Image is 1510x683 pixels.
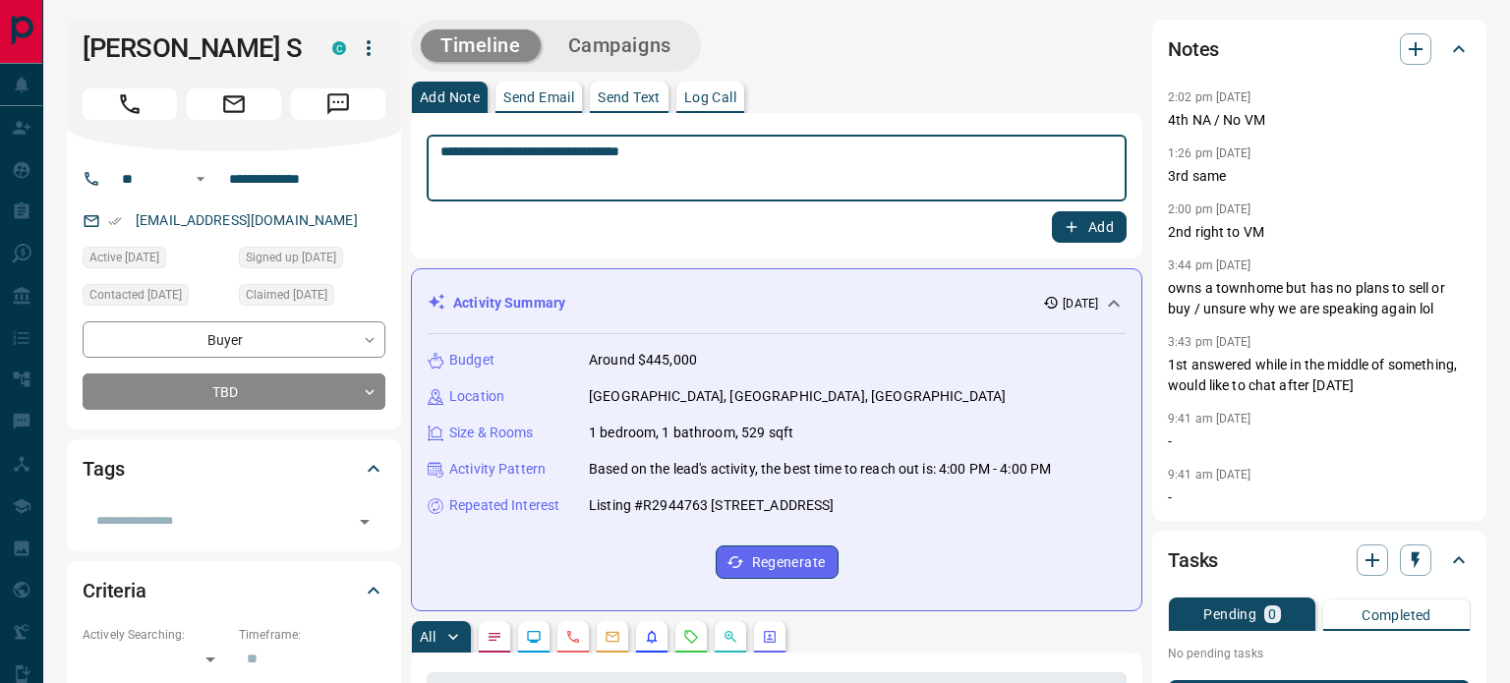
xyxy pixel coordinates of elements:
[83,453,124,484] h2: Tags
[239,247,385,274] div: Tue Aug 05 2025
[1168,90,1251,104] p: 2:02 pm [DATE]
[83,284,229,312] div: Wed Aug 06 2025
[1168,258,1251,272] p: 3:44 pm [DATE]
[1168,537,1471,584] div: Tasks
[421,29,541,62] button: Timeline
[565,629,581,645] svg: Calls
[1168,431,1471,452] p: -
[351,508,378,536] button: Open
[189,167,212,191] button: Open
[1168,146,1251,160] p: 1:26 pm [DATE]
[716,545,839,579] button: Regenerate
[1168,278,1471,319] p: owns a townhome but has no plans to sell or buy / unsure why we are speaking again lol
[684,90,736,104] p: Log Call
[526,629,542,645] svg: Lead Browsing Activity
[428,285,1126,321] div: Activity Summary[DATE]
[598,90,661,104] p: Send Text
[683,629,699,645] svg: Requests
[549,29,691,62] button: Campaigns
[1203,607,1256,621] p: Pending
[83,247,229,274] div: Tue Aug 05 2025
[1168,26,1471,73] div: Notes
[83,626,229,644] p: Actively Searching:
[83,32,303,64] h1: [PERSON_NAME] S
[1168,412,1251,426] p: 9:41 am [DATE]
[83,445,385,492] div: Tags
[589,495,834,516] p: Listing #R2944763 [STREET_ADDRESS]
[420,90,480,104] p: Add Note
[1168,355,1471,396] p: 1st answered while in the middle of something, would like to chat after [DATE]
[1052,211,1127,243] button: Add
[1168,222,1471,243] p: 2nd right to VM
[762,629,778,645] svg: Agent Actions
[589,386,1006,407] p: [GEOGRAPHIC_DATA], [GEOGRAPHIC_DATA], [GEOGRAPHIC_DATA]
[449,495,559,516] p: Repeated Interest
[1168,487,1471,508] p: -
[246,248,336,267] span: Signed up [DATE]
[453,293,565,313] p: Activity Summary
[1362,608,1431,622] p: Completed
[83,575,146,606] h2: Criteria
[449,386,504,407] p: Location
[1063,295,1098,313] p: [DATE]
[1168,202,1251,216] p: 2:00 pm [DATE]
[449,423,534,443] p: Size & Rooms
[1168,468,1251,482] p: 9:41 am [DATE]
[187,88,281,120] span: Email
[1168,639,1471,668] p: No pending tasks
[246,285,327,305] span: Claimed [DATE]
[1168,33,1219,65] h2: Notes
[239,284,385,312] div: Wed Aug 06 2025
[83,567,385,614] div: Criteria
[1168,544,1218,576] h2: Tasks
[420,630,436,644] p: All
[1168,335,1251,349] p: 3:43 pm [DATE]
[605,629,620,645] svg: Emails
[1268,607,1276,621] p: 0
[89,285,182,305] span: Contacted [DATE]
[1168,166,1471,187] p: 3rd same
[487,629,502,645] svg: Notes
[108,214,122,228] svg: Email Verified
[589,459,1051,480] p: Based on the lead's activity, the best time to reach out is: 4:00 PM - 4:00 PM
[589,423,793,443] p: 1 bedroom, 1 bathroom, 529 sqft
[239,626,385,644] p: Timeframe:
[503,90,574,104] p: Send Email
[136,212,358,228] a: [EMAIL_ADDRESS][DOMAIN_NAME]
[449,459,546,480] p: Activity Pattern
[83,88,177,120] span: Call
[332,41,346,55] div: condos.ca
[83,373,385,410] div: TBD
[1168,110,1471,131] p: 4th NA / No VM
[449,350,494,370] p: Budget
[644,629,660,645] svg: Listing Alerts
[589,350,697,370] p: Around $445,000
[83,321,385,358] div: Buyer
[89,248,159,267] span: Active [DATE]
[291,88,385,120] span: Message
[723,629,738,645] svg: Opportunities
